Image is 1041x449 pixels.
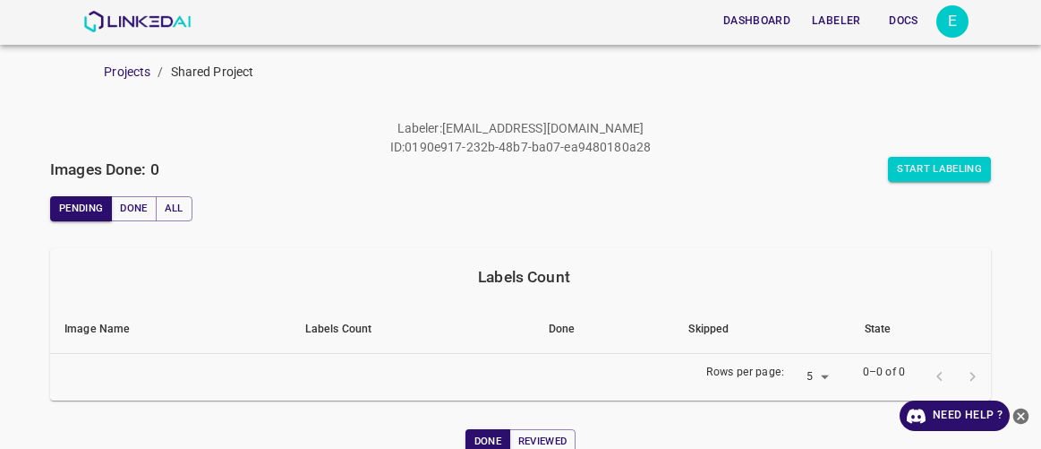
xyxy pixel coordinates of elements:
[111,196,156,221] button: Done
[850,306,991,354] th: State
[716,6,798,36] button: Dashboard
[171,63,254,82] p: Shared Project
[442,119,644,138] p: [EMAIL_ADDRESS][DOMAIN_NAME]
[156,196,192,221] button: All
[397,119,442,138] p: Labeler :
[83,11,192,32] img: LinkedAI
[390,138,405,157] p: ID :
[158,63,163,82] li: /
[888,157,991,182] button: Start Labeling
[534,306,675,354] th: Done
[674,306,849,354] th: Skipped
[900,401,1010,431] a: Need Help ?
[64,264,984,289] div: Labels Count
[801,3,871,39] a: Labeler
[936,5,968,38] div: E
[104,63,1041,82] nav: breadcrumb
[50,157,159,182] h6: Images Done: 0
[50,196,112,221] button: Pending
[1010,401,1032,431] button: close-help
[863,365,905,381] p: 0–0 of 0
[405,138,651,157] p: 0190e917-232b-48b7-ba07-ea9480180a28
[872,3,936,39] a: Docs
[706,365,784,381] p: Rows per page:
[805,6,867,36] button: Labeler
[791,366,834,390] div: 5
[291,306,534,354] th: Labels Count
[104,65,150,79] a: Projects
[712,3,801,39] a: Dashboard
[936,5,968,38] button: Open settings
[50,306,291,354] th: Image Name
[875,6,933,36] button: Docs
